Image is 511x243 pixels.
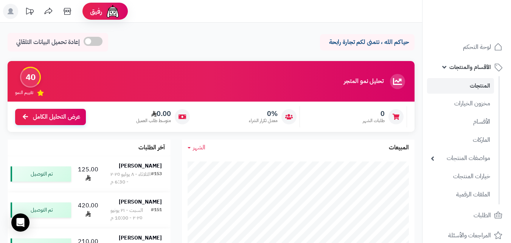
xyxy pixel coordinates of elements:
span: الطلبات [474,210,491,221]
td: 420.00 [74,192,102,228]
span: 0.00 [136,110,171,118]
span: 0 [363,110,385,118]
span: الشهر [193,143,205,152]
h3: تحليل نمو المتجر [344,78,384,85]
a: الماركات [427,132,494,148]
span: عرض التحليل الكامل [33,113,80,121]
a: عرض التحليل الكامل [15,109,86,125]
span: تقييم النمو [15,89,33,96]
strong: [PERSON_NAME] [119,234,162,242]
span: 0% [249,110,278,118]
span: معدل تكرار الشراء [249,118,278,124]
img: ai-face.png [105,4,120,19]
span: الأقسام والمنتجات [449,62,491,72]
div: Open Intercom Messenger [11,213,30,232]
a: الشهر [188,143,205,152]
div: تم التوصيل [11,166,71,182]
a: الطلبات [427,206,506,224]
p: حياكم الله ، نتمنى لكم تجارة رابحة [326,38,409,47]
span: متوسط طلب العميل [136,118,171,124]
span: لوحة التحكم [463,42,491,52]
a: المنتجات [427,78,494,94]
strong: [PERSON_NAME] [119,198,162,206]
div: #151 [151,207,162,222]
div: السبت - ٢١ يونيو ٢٠٢٥ - 10:00 م [110,207,151,222]
div: الثلاثاء - ٨ يوليو ٢٠٢٥ - 6:30 م [110,171,151,186]
img: logo-2.png [460,14,504,30]
a: الملفات الرقمية [427,187,494,203]
strong: [PERSON_NAME] [119,162,162,170]
a: الأقسام [427,114,494,130]
div: #153 [151,171,162,186]
a: مواصفات المنتجات [427,150,494,166]
span: رفيق [90,7,102,16]
td: 125.00 [74,156,102,192]
a: تحديثات المنصة [20,4,39,21]
a: مخزون الخيارات [427,96,494,112]
span: المراجعات والأسئلة [448,230,491,241]
a: لوحة التحكم [427,38,506,56]
span: طلبات الشهر [363,118,385,124]
span: إعادة تحميل البيانات التلقائي [16,38,80,47]
h3: المبيعات [389,144,409,151]
a: خيارات المنتجات [427,168,494,185]
div: تم التوصيل [11,202,71,218]
h3: آخر الطلبات [138,144,165,151]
